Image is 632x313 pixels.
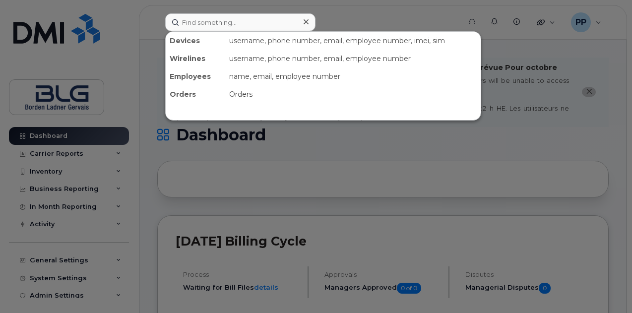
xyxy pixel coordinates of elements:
div: Wirelines [166,50,225,67]
div: Orders [225,85,481,103]
div: Employees [166,67,225,85]
div: Devices [166,32,225,50]
div: username, phone number, email, employee number, imei, sim [225,32,481,50]
div: username, phone number, email, employee number [225,50,481,67]
div: Orders [166,85,225,103]
div: name, email, employee number [225,67,481,85]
